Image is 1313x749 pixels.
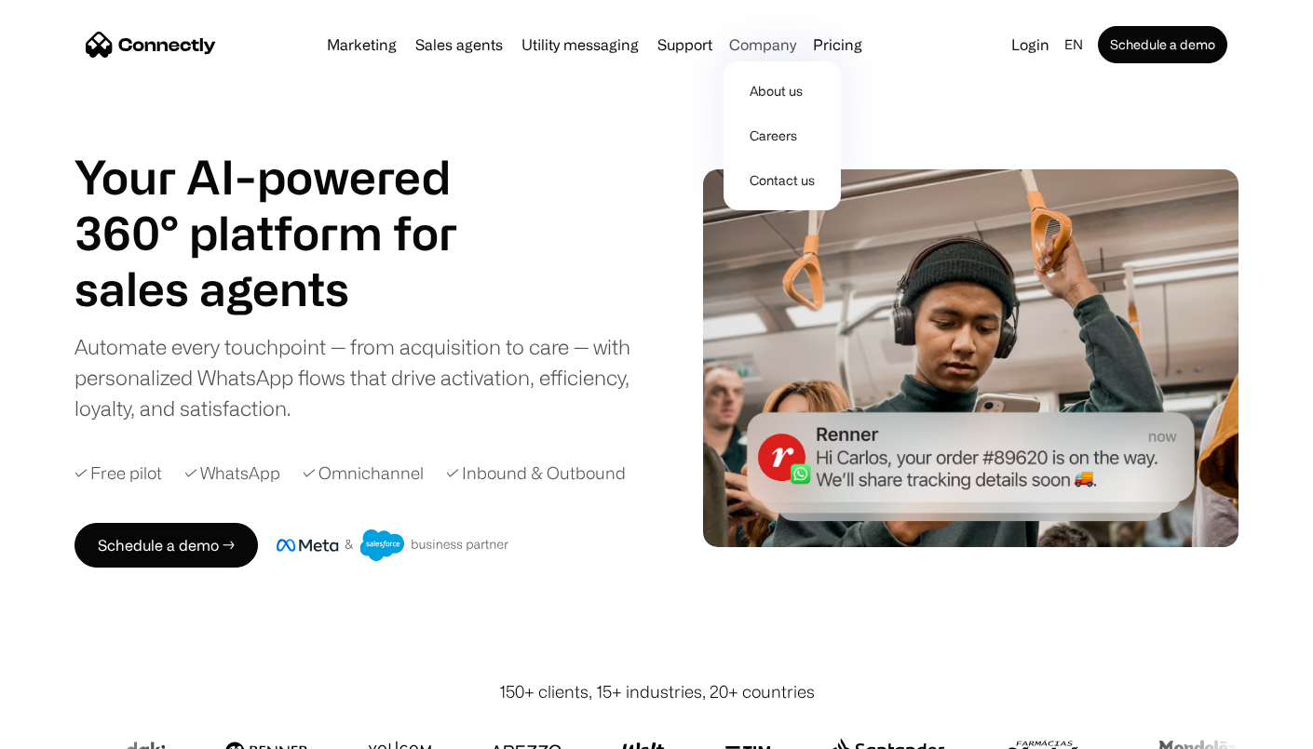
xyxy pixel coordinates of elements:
div: ✓ Free pilot [74,461,162,486]
div: 1 of 4 [74,261,503,316]
div: Company [729,32,796,58]
div: en [1057,32,1094,58]
a: Sales agents [408,37,510,52]
img: Meta and Salesforce business partner badge. [277,529,509,561]
div: carousel [74,261,503,316]
h1: sales agents [74,261,503,316]
div: Automate every touchpoint — from acquisition to care — with personalized WhatsApp flows that driv... [74,331,650,423]
div: ✓ Inbound & Outbound [446,461,626,486]
aside: Language selected: English [19,715,112,742]
a: Pricing [805,37,870,52]
div: Company [724,32,802,58]
a: Careers [731,114,833,158]
ul: Language list [37,716,112,742]
div: 150+ clients, 15+ industries, 20+ countries [499,679,815,704]
a: Login [1004,32,1057,58]
div: ✓ Omnichannel [303,461,424,486]
a: Marketing [319,37,404,52]
a: Schedule a demo [1098,26,1227,63]
a: home [86,31,216,59]
h1: Your AI-powered 360° platform for [74,149,503,261]
div: ✓ WhatsApp [184,461,280,486]
div: en [1064,32,1083,58]
a: Contact us [731,158,833,203]
a: About us [731,69,833,114]
a: Schedule a demo → [74,523,258,568]
a: Utility messaging [514,37,646,52]
nav: Company [724,58,841,210]
a: Support [650,37,720,52]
